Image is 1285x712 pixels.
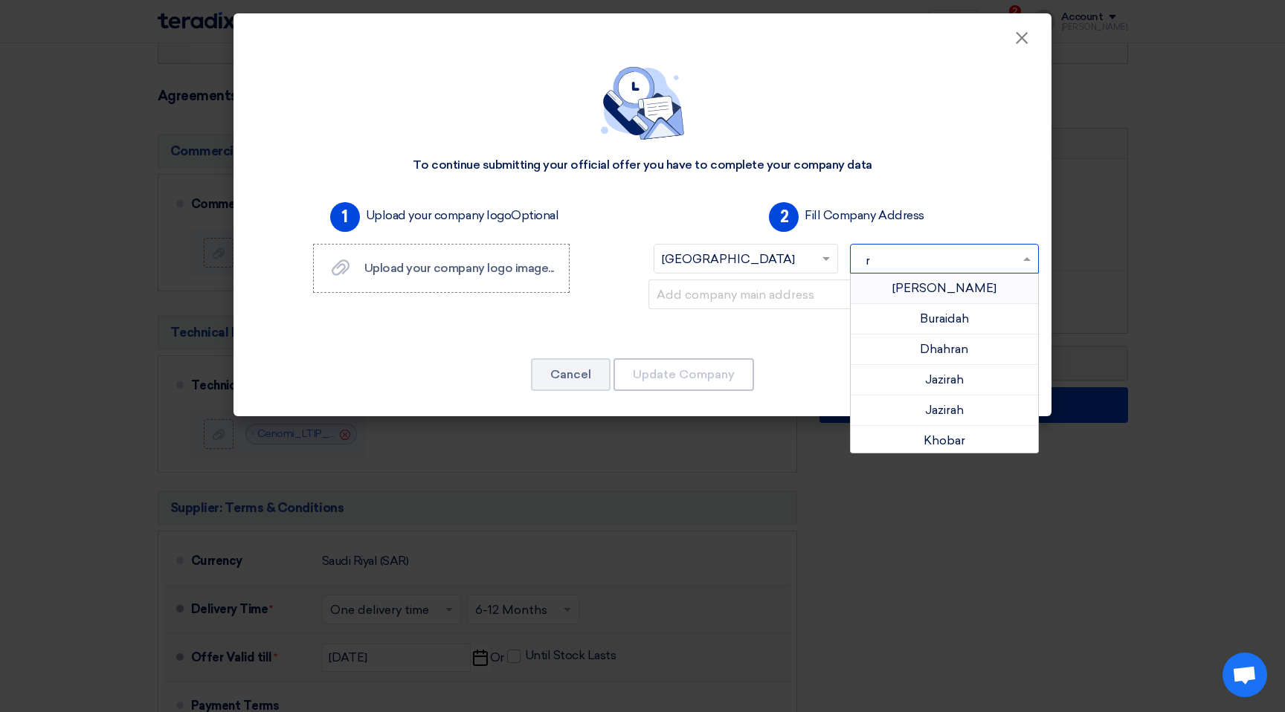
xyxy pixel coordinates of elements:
span: Optional [511,208,558,222]
div: Open chat [1223,653,1267,697]
button: Close [1002,24,1041,54]
span: Upload your company logo image... [364,261,554,275]
span: Dhahran [920,342,968,356]
span: 2 [769,202,799,232]
span: Buraidah [920,311,969,326]
span: Jazirah [925,372,964,386]
label: Upload your company logo [366,207,559,224]
span: [PERSON_NAME] [892,281,996,295]
input: Add company main address [648,279,1039,309]
label: Fill Company Address [805,207,924,224]
button: Update Company [613,358,754,391]
button: Cancel [531,358,611,391]
div: To continue submitting your official offer you have to complete your company data [413,158,872,173]
span: Jazirah [925,403,964,417]
span: 1 [330,202,360,232]
span: × [1014,27,1029,56]
img: empty_state_contact.svg [601,67,684,140]
span: Khobar [924,433,965,447]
